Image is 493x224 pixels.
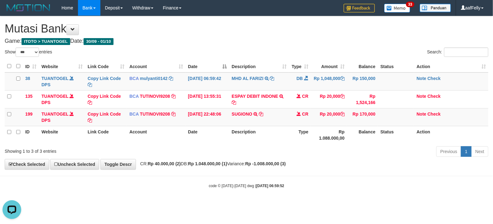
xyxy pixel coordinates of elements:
strong: [DATE] 06:59:52 [256,184,284,188]
th: Balance [347,60,378,72]
th: Action [414,126,488,144]
img: Button%20Memo.svg [384,4,410,12]
a: 1 [461,146,471,157]
th: Amount: activate to sort column ascending [311,60,347,72]
span: BCA [129,76,139,81]
a: TUTINOVI9208 [140,112,170,117]
span: 199 [25,112,32,117]
a: TUTINOVI9208 [140,94,170,99]
a: Copy TUTINOVI9208 to clipboard [171,94,176,99]
td: [DATE] 06:59:42 [186,72,229,91]
a: Copy MHD AL FARIZI to clipboard [270,76,274,81]
a: Uncheck Selected [50,159,99,170]
span: CR [302,94,308,99]
span: CR [302,112,308,117]
td: Rp 170,000 [347,108,378,126]
a: TUANTOGEL [41,94,69,99]
input: Search: [444,47,488,57]
a: Copy Rp 1,048,000 to clipboard [340,76,345,81]
a: TUANTOGEL [41,112,69,117]
a: Copy SUGIONO to clipboard [259,112,263,117]
a: Check [428,76,441,81]
a: Note [417,112,426,117]
th: Date [186,126,229,144]
a: Note [417,76,426,81]
th: ID [23,126,39,144]
a: Copy Rp 20,000 to clipboard [340,112,345,117]
th: Description: activate to sort column ascending [229,60,289,72]
a: MHD AL FARIZI [232,76,263,81]
a: Toggle Descr [100,159,136,170]
th: Account [127,126,186,144]
a: TUANTOGEL [41,76,69,81]
a: SUGIONO [232,112,252,117]
select: Showentries [16,47,39,57]
strong: Rp 40.000,00 (2) [148,161,181,166]
td: DPS [39,90,85,108]
a: Check Selected [5,159,49,170]
td: Rp 1,524,166 [347,90,378,108]
span: BCA [129,112,139,117]
th: Action: activate to sort column ascending [414,60,488,72]
th: Balance [347,126,378,144]
span: CR: DB: Variance: [137,161,286,166]
a: Check [428,94,441,99]
img: Feedback.jpg [344,4,375,12]
img: MOTION_logo.png [5,3,52,12]
th: Account: activate to sort column ascending [127,60,186,72]
a: Copy Link Code [88,94,121,105]
strong: Rp -1.008.000,00 (3) [245,161,286,166]
th: Website [39,126,85,144]
span: 33 [406,2,414,7]
th: Date: activate to sort column descending [186,60,229,72]
td: [DATE] 13:55:31 [186,90,229,108]
a: Copy ESPAY DEBIT INDONE to clipboard [232,100,236,105]
h1: Mutasi Bank [5,22,488,35]
a: Note [417,94,426,99]
span: 135 [25,94,32,99]
span: 30/09 - 01/10 [84,38,114,45]
th: Link Code [85,126,127,144]
span: ITOTO > TUANTOGEL [22,38,70,45]
a: Next [471,146,488,157]
img: panduan.png [420,4,451,12]
th: Status [378,126,414,144]
span: BCA [129,94,139,99]
a: Check [428,112,441,117]
a: Copy Rp 20,000 to clipboard [340,94,345,99]
a: Copy Link Code [88,76,121,87]
th: ID: activate to sort column ascending [23,60,39,72]
h4: Game: Date: [5,38,488,44]
small: code © [DATE]-[DATE] dwg | [209,184,284,188]
strong: Rp 1.048.000,00 (1) [188,161,227,166]
th: Link Code: activate to sort column ascending [85,60,127,72]
th: Type [289,126,311,144]
td: [DATE] 22:48:06 [186,108,229,126]
button: Open LiveChat chat widget [2,2,21,21]
a: Copy TUTINOVI9208 to clipboard [171,112,176,117]
th: Website: activate to sort column ascending [39,60,85,72]
a: mulyanti0142 [140,76,168,81]
label: Search: [427,47,488,57]
td: DPS [39,108,85,126]
span: 38 [25,76,30,81]
td: Rp 150,000 [347,72,378,91]
a: ESPAY DEBIT INDONE [232,94,278,99]
th: Rp 1.088.000,00 [311,126,347,144]
th: Type: activate to sort column ascending [289,60,311,72]
a: Copy Link Code [88,112,121,123]
td: DPS [39,72,85,91]
td: Rp 1,048,000 [311,72,347,91]
td: Rp 20,000 [311,108,347,126]
th: Description [229,126,289,144]
td: Rp 20,000 [311,90,347,108]
label: Show entries [5,47,52,57]
a: Previous [436,146,461,157]
th: Status [378,60,414,72]
span: DB [297,76,303,81]
div: Showing 1 to 3 of 3 entries [5,146,201,154]
a: Copy mulyanti0142 to clipboard [169,76,173,81]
